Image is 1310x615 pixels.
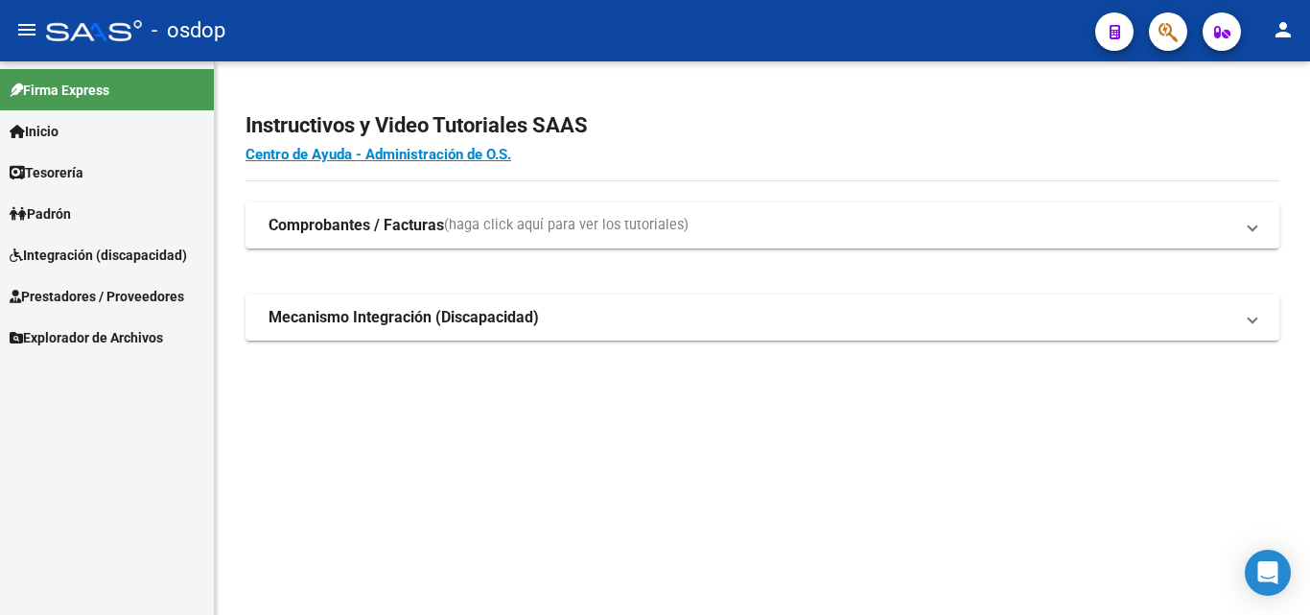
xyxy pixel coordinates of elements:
span: Prestadores / Proveedores [10,286,184,307]
span: Inicio [10,121,58,142]
span: - osdop [152,10,225,52]
mat-icon: person [1272,18,1295,41]
span: Firma Express [10,80,109,101]
span: Explorador de Archivos [10,327,163,348]
div: Open Intercom Messenger [1245,550,1291,596]
strong: Comprobantes / Facturas [269,215,444,236]
mat-icon: menu [15,18,38,41]
mat-expansion-panel-header: Mecanismo Integración (Discapacidad) [246,295,1279,341]
h2: Instructivos y Video Tutoriales SAAS [246,107,1279,144]
mat-expansion-panel-header: Comprobantes / Facturas(haga click aquí para ver los tutoriales) [246,202,1279,248]
strong: Mecanismo Integración (Discapacidad) [269,307,539,328]
a: Centro de Ayuda - Administración de O.S. [246,146,511,163]
span: Tesorería [10,162,83,183]
span: Integración (discapacidad) [10,245,187,266]
span: Padrón [10,203,71,225]
span: (haga click aquí para ver los tutoriales) [444,215,689,236]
